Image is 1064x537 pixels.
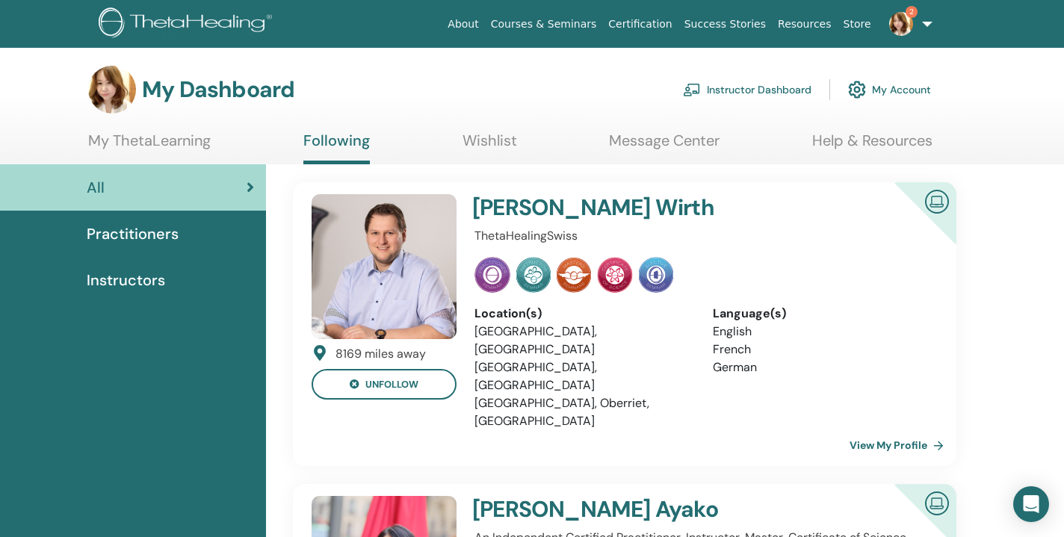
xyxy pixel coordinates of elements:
[88,131,211,161] a: My ThetaLearning
[772,10,838,38] a: Resources
[474,394,690,430] li: [GEOGRAPHIC_DATA], Oberriet, [GEOGRAPHIC_DATA]
[1013,486,1049,522] div: Open Intercom Messenger
[442,10,484,38] a: About
[335,345,426,363] div: 8169 miles away
[683,73,811,106] a: Instructor Dashboard
[919,184,955,217] img: Certified Online Instructor
[919,485,955,519] img: Certified Online Instructor
[474,323,690,358] li: [GEOGRAPHIC_DATA], [GEOGRAPHIC_DATA]
[99,7,277,41] img: logo.png
[472,496,852,523] h4: [PERSON_NAME] Ayako
[312,369,457,400] button: unfollow
[474,227,929,245] p: ThetaHealingSwiss
[713,305,929,323] div: Language(s)
[713,323,929,341] li: English
[312,194,457,339] img: default.jpg
[87,223,179,245] span: Practitioners
[474,305,690,323] div: Location(s)
[713,341,929,358] li: French
[683,83,701,96] img: chalkboard-teacher.svg
[848,73,931,106] a: My Account
[906,6,918,18] span: 2
[472,194,852,221] h4: [PERSON_NAME] Wirth
[602,10,678,38] a: Certification
[889,12,913,36] img: default.jpg
[848,77,866,102] img: cog.svg
[609,131,720,161] a: Message Center
[87,176,105,199] span: All
[812,131,932,161] a: Help & Resources
[485,10,603,38] a: Courses & Seminars
[142,76,294,103] h3: My Dashboard
[870,182,956,268] div: Certified Online Instructor
[463,131,517,161] a: Wishlist
[850,430,950,460] a: View My Profile
[88,66,136,114] img: default.jpg
[303,131,370,164] a: Following
[713,358,929,376] li: German
[87,269,165,291] span: Instructors
[838,10,877,38] a: Store
[474,358,690,394] li: [GEOGRAPHIC_DATA], [GEOGRAPHIC_DATA]
[678,10,772,38] a: Success Stories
